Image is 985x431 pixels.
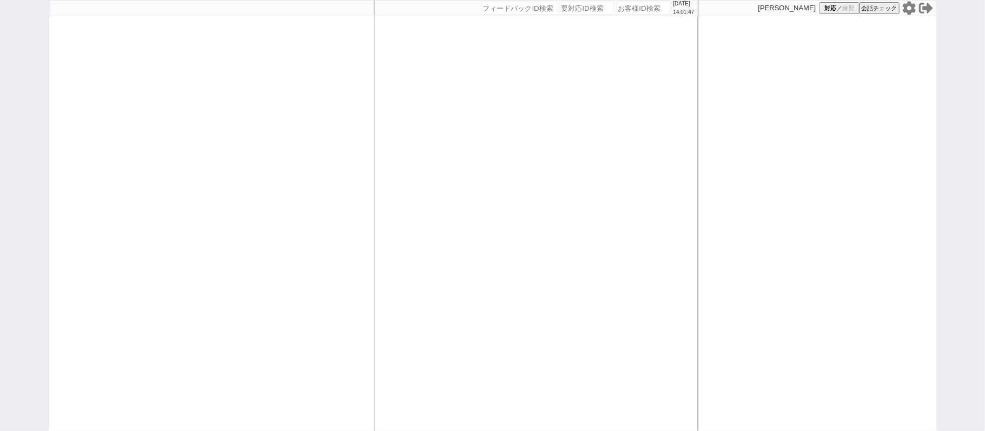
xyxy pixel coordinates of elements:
p: [PERSON_NAME] [758,4,816,12]
input: お客様ID検索 [617,2,671,15]
input: フィードバックID検索 [481,2,557,15]
span: 対応 [824,4,836,12]
p: 14:01:47 [673,8,695,17]
button: 会話チェック [860,2,900,14]
input: 要対応ID検索 [560,2,614,15]
span: 会話チェック [862,4,897,12]
span: 練習 [842,4,854,12]
button: 対応／練習 [819,2,860,14]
